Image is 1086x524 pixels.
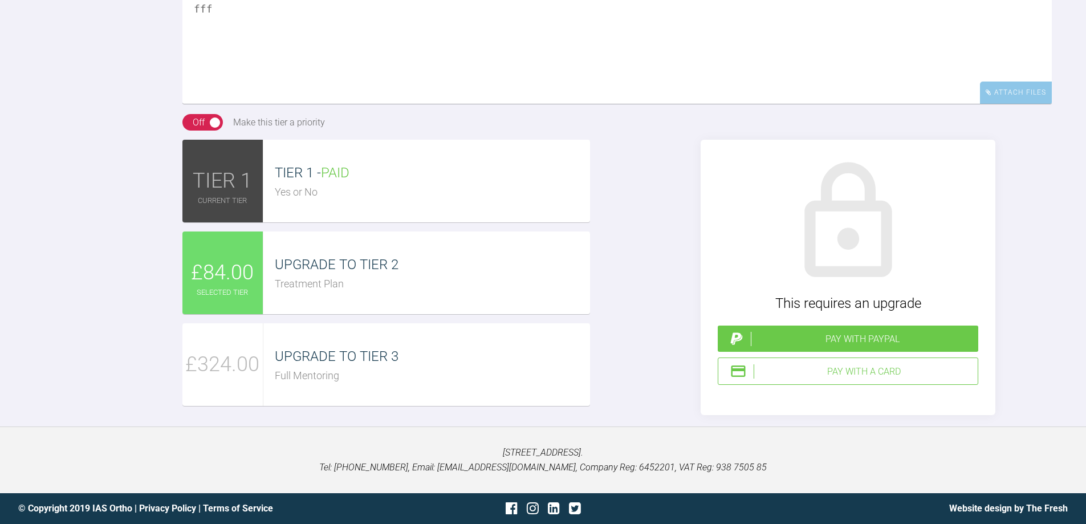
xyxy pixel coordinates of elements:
span: UPGRADE TO TIER 2 [275,257,398,273]
span: TIER 1 - [275,165,349,181]
p: [STREET_ADDRESS]. Tel: [PHONE_NUMBER], Email: [EMAIL_ADDRESS][DOMAIN_NAME], Company Reg: 6452201,... [18,445,1068,474]
div: © Copyright 2019 IAS Ortho | | [18,501,368,516]
div: Treatment Plan [275,276,590,293]
a: Website design by The Fresh [949,503,1068,514]
div: Pay with a Card [754,364,973,379]
a: Terms of Service [203,503,273,514]
div: Full Mentoring [275,368,590,384]
div: Attach Files [980,82,1052,104]
img: lock.6dc949b6.svg [783,157,914,288]
div: Yes or No [275,184,590,201]
span: PAID [321,165,349,181]
span: £324.00 [185,348,259,381]
div: Make this tier a priority [233,115,325,130]
img: paypal.a7a4ce45.svg [728,330,745,347]
img: stripeIcon.ae7d7783.svg [730,363,747,380]
div: Off [193,115,205,130]
div: This requires an upgrade [718,293,978,314]
span: £84.00 [191,257,254,290]
a: Privacy Policy [139,503,196,514]
span: UPGRADE TO TIER 3 [275,348,398,364]
div: Pay with PayPal [751,332,974,347]
span: TIER 1 [193,165,252,198]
